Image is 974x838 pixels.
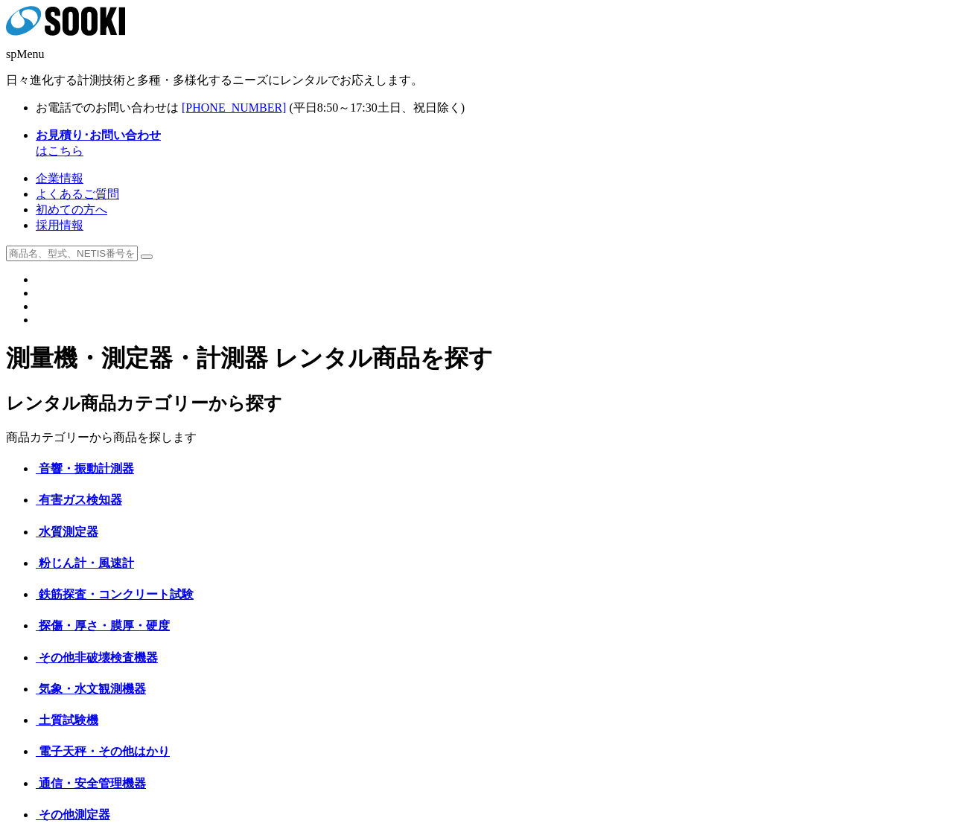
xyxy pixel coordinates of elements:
a: 気象・水文観測機器 [36,682,146,695]
a: 音響・振動計測器 [36,462,134,475]
a: 初めての方へ [36,203,107,216]
span: その他測定器 [39,808,110,821]
span: 17:30 [350,101,377,114]
a: よくあるご質問 [36,188,119,200]
a: 粉じん計・風速計 [36,557,134,569]
a: その他測定器 [36,808,110,821]
span: はこちら [36,129,161,157]
span: 水質測定器 [39,525,98,538]
span: 粉じん計・風速計 [39,557,134,569]
a: 土質試験機 [36,714,98,726]
span: 8:50 [317,101,338,114]
a: 鉄筋探査・コンクリート試験 [36,588,194,601]
p: 日々進化する計測技術と多種・多様化するニーズにレンタルでお応えします。 [6,73,968,89]
input: 商品名、型式、NETIS番号を入力してください [6,246,138,261]
span: 電子天秤・その他はかり [39,745,170,758]
a: その他非破壊検査機器 [36,651,158,664]
span: 有害ガス検知器 [39,493,122,506]
a: 通信・安全管理機器 [36,777,146,790]
span: 気象・水文観測機器 [39,682,146,695]
span: その他非破壊検査機器 [39,651,158,664]
a: [PHONE_NUMBER] [182,101,286,114]
p: 商品カテゴリーから商品を探します [6,430,968,446]
span: 通信・安全管理機器 [39,777,146,790]
span: 探傷・厚さ・膜厚・硬度 [39,619,170,632]
strong: お見積り･お問い合わせ [36,129,161,141]
a: 電子天秤・その他はかり [36,745,170,758]
span: 音響・振動計測器 [39,462,134,475]
a: 有害ガス検知器 [36,493,122,506]
span: (平日 ～ 土日、祝日除く) [289,101,465,114]
span: 鉄筋探査・コンクリート試験 [39,588,194,601]
span: お電話でのお問い合わせは [36,101,179,114]
a: 企業情報 [36,172,83,185]
span: spMenu [6,48,45,60]
a: 採用情報 [36,219,83,231]
a: お見積り･お問い合わせはこちら [36,129,161,157]
a: 探傷・厚さ・膜厚・硬度 [36,619,170,632]
h1: 測量機・測定器・計測器 レンタル商品を探す [6,342,968,375]
h2: レンタル商品カテゴリーから探す [6,391,968,415]
a: 水質測定器 [36,525,98,538]
span: 土質試験機 [39,714,98,726]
